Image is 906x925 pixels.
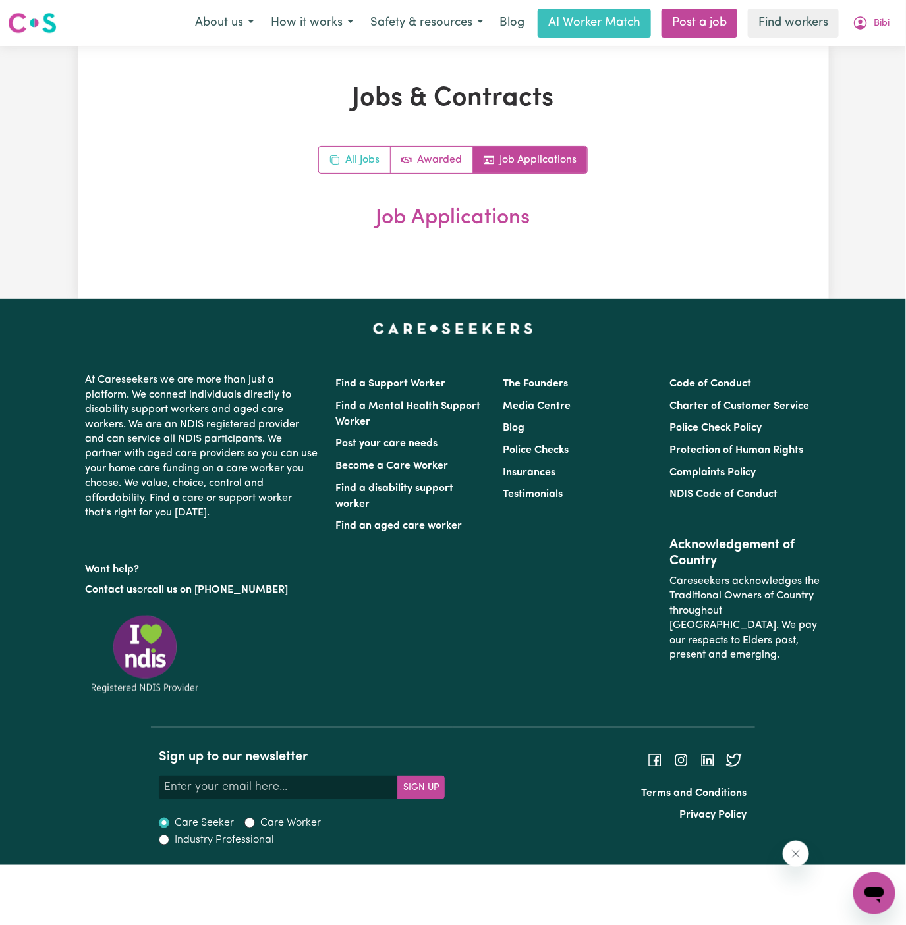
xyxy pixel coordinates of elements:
span: Need any help? [8,9,80,20]
a: Follow Careseekers on Twitter [726,755,742,766]
a: Follow Careseekers on Instagram [673,755,689,766]
button: My Account [844,9,898,37]
a: Terms and Conditions [642,788,747,799]
iframe: Close message [783,841,809,867]
a: Police Check Policy [669,423,762,433]
a: Post your care needs [336,438,438,449]
a: Become a Care Worker [336,461,449,471]
a: Find a Support Worker [336,379,446,389]
p: Careseekers acknowledges the Traditional Owners of Country throughout [GEOGRAPHIC_DATA]. We pay o... [669,569,820,668]
a: Contact us [86,585,138,595]
a: Police Checks [503,445,569,456]
a: Protection of Human Rights [669,445,803,456]
a: Find an aged care worker [336,521,463,531]
button: How it works [262,9,362,37]
p: or [86,577,320,602]
a: Code of Conduct [669,379,751,389]
h1: Jobs & Contracts [148,83,758,115]
a: The Founders [503,379,568,389]
a: Careseekers logo [8,8,57,38]
h2: Job Applications [148,205,758,230]
span: Bibi [874,16,890,31]
a: call us on [PHONE_NUMBER] [148,585,289,595]
a: Find a disability support worker [336,483,454,510]
h2: Acknowledgement of Country [669,537,820,569]
a: Media Centre [503,401,571,411]
button: Safety & resources [362,9,492,37]
button: About us [186,9,262,37]
a: Post a job [662,9,737,38]
a: Careseekers home page [373,323,533,333]
a: NDIS Code of Conduct [669,489,778,500]
img: Careseekers logo [8,11,57,35]
a: Follow Careseekers on LinkedIn [700,755,716,766]
a: Privacy Policy [680,810,747,820]
a: Active jobs [391,147,473,173]
a: AI Worker Match [538,9,651,38]
a: Follow Careseekers on Facebook [647,755,663,766]
input: Enter your email here... [159,776,398,799]
p: Want help? [86,557,320,577]
a: Complaints Policy [669,467,756,478]
p: At Careseekers we are more than just a platform. We connect individuals directly to disability su... [86,367,320,525]
iframe: Button to launch messaging window [853,872,895,914]
label: Care Worker [260,815,321,831]
img: Registered NDIS provider [86,613,204,695]
a: Find a Mental Health Support Worker [336,401,481,427]
h2: Sign up to our newsletter [159,749,445,765]
a: Blog [492,9,532,38]
a: All jobs [319,147,391,173]
label: Industry Professional [175,832,274,848]
a: Charter of Customer Service [669,401,809,411]
button: Subscribe [397,776,445,799]
a: Job applications [473,147,587,173]
a: Blog [503,423,524,433]
a: Find workers [748,9,839,38]
a: Insurances [503,467,555,478]
a: Testimonials [503,489,563,500]
label: Care Seeker [175,815,234,831]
